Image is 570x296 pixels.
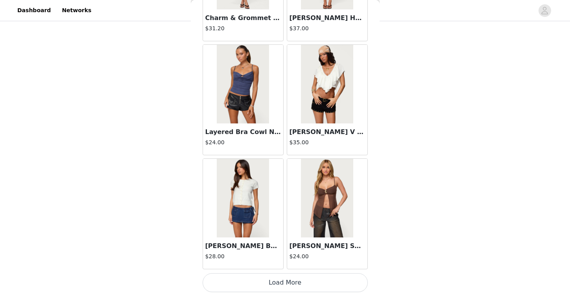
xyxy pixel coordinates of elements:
h3: [PERSON_NAME] Halter Mini Dress [290,13,365,23]
h3: [PERSON_NAME] Split Front Sheer Mesh Top [290,241,365,251]
img: Coreen Button Up Knit Top [217,159,269,237]
a: Networks [57,2,96,19]
img: Layered Bra Cowl Neck Top [217,45,269,123]
img: Reeve Split Front Sheer Mesh Top [301,159,353,237]
h3: [PERSON_NAME] Button Up Knit Top [205,241,281,251]
h3: Charm & Grommet Denim Shorts [205,13,281,23]
h4: $37.00 [290,24,365,33]
h3: [PERSON_NAME] V Neck Top [290,127,365,137]
img: Deena Ruffled V Neck Top [301,45,353,123]
h3: Layered Bra Cowl Neck Top [205,127,281,137]
h4: $31.20 [205,24,281,33]
h4: $35.00 [290,138,365,147]
h4: $24.00 [290,252,365,261]
a: Dashboard [13,2,55,19]
button: Load More [203,273,368,292]
h4: $28.00 [205,252,281,261]
h4: $24.00 [205,138,281,147]
div: avatar [541,4,548,17]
